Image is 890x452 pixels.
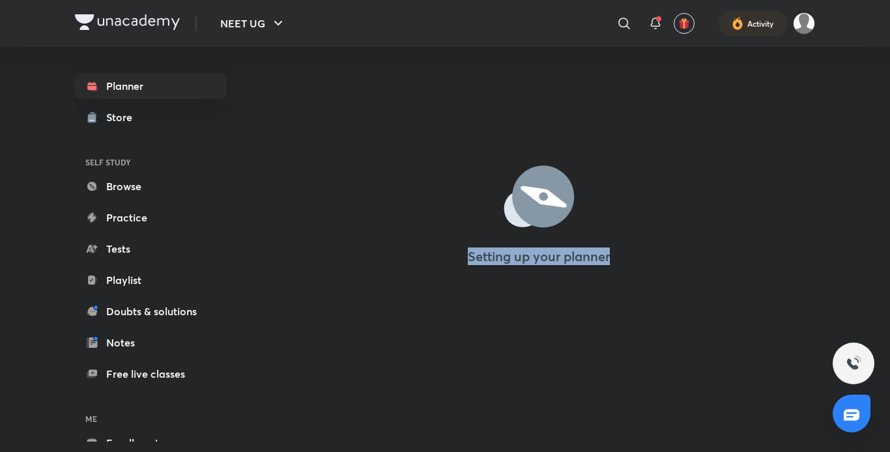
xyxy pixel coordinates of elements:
a: Tests [75,236,226,262]
h4: Setting up your planner [468,249,610,264]
a: Notes [75,330,226,356]
img: activity [732,16,743,31]
a: Browse [75,173,226,199]
a: Free live classes [75,361,226,387]
a: Planner [75,73,226,99]
img: BHARAT MOSALPURIYA [793,12,815,35]
a: Company Logo [75,14,180,33]
h6: ME [75,408,226,430]
button: NEET UG [212,10,294,36]
h6: SELF STUDY [75,151,226,173]
img: ttu [846,356,861,371]
img: Company Logo [75,14,180,30]
button: avatar [674,13,695,34]
img: avatar [678,18,690,29]
div: Store [106,109,140,125]
a: Playlist [75,267,226,293]
a: Practice [75,205,226,231]
a: Store [75,104,226,130]
a: Doubts & solutions [75,298,226,324]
